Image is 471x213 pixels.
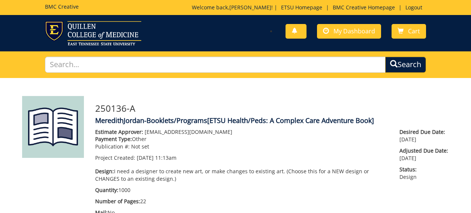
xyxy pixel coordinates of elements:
p: [EMAIL_ADDRESS][DOMAIN_NAME] [95,128,389,136]
span: Quantity: [95,186,118,193]
a: BMC Creative Homepage [329,4,399,11]
p: I need a designer to create new art, or make changes to existing art. (Choose this for a NEW desi... [95,168,389,183]
h5: BMC Creative [45,4,79,9]
span: [ETSU Health/Peds: A Complex Care Adventure Book] [207,116,374,125]
span: Estimate Approver: [95,128,143,135]
h4: MeredithJordan-Booklets/Programs [95,117,449,124]
a: Cart [392,24,426,39]
span: Desired Due Date: [399,128,449,136]
span: Not set [131,143,149,150]
a: [PERSON_NAME] [229,4,271,11]
span: Publication #: [95,143,130,150]
p: [DATE] [399,128,449,143]
a: My Dashboard [317,24,381,39]
p: 1000 [95,186,389,194]
h3: 250136-A [95,103,449,113]
input: Search... [45,57,386,73]
span: Design: [95,168,114,175]
span: Number of Pages: [95,198,140,205]
img: ETSU logo [45,21,141,45]
p: 22 [95,198,389,205]
button: Search [385,57,426,73]
span: [DATE] 11:13am [137,154,176,161]
img: Product featured image [22,96,84,158]
span: Project Created: [95,154,135,161]
span: Payment Type: [95,135,132,142]
p: Design [399,166,449,181]
a: Logout [402,4,426,11]
span: My Dashboard [333,27,375,35]
a: ETSU Homepage [277,4,326,11]
p: [DATE] [399,147,449,162]
span: Cart [408,27,420,35]
span: Adjusted Due Date: [399,147,449,154]
p: Welcome back, ! | | | [192,4,426,11]
p: Other [95,135,389,143]
span: Status: [399,166,449,173]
